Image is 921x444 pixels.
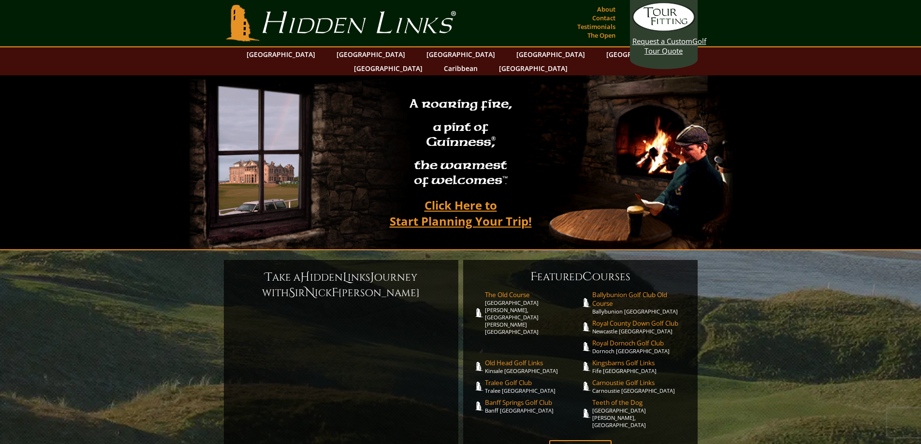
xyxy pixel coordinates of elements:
[439,61,482,75] a: Caribbean
[590,11,618,25] a: Contact
[583,269,592,285] span: C
[234,270,449,301] h6: ake a idden inks ourney with ir ick [PERSON_NAME]
[265,270,272,285] span: T
[485,290,581,299] span: The Old Course
[305,285,315,301] span: N
[592,358,688,374] a: Kingsbarns Golf LinksFife [GEOGRAPHIC_DATA]
[575,20,618,33] a: Testimonials
[632,2,695,56] a: Request a CustomGolf Tour Quote
[422,47,500,61] a: [GEOGRAPHIC_DATA]
[300,270,310,285] span: H
[632,36,692,46] span: Request a Custom
[289,285,295,301] span: S
[473,269,688,285] h6: eatured ourses
[592,339,688,355] a: Royal Dornoch Golf ClubDornoch [GEOGRAPHIC_DATA]
[601,47,680,61] a: [GEOGRAPHIC_DATA]
[592,319,688,335] a: Royal County Down Golf ClubNewcastle [GEOGRAPHIC_DATA]
[485,378,581,387] span: Tralee Golf Club
[592,358,688,367] span: Kingsbarns Golf Links
[595,2,618,16] a: About
[343,270,348,285] span: L
[592,290,688,308] span: Ballybunion Golf Club Old Course
[530,269,537,285] span: F
[592,290,688,315] a: Ballybunion Golf Club Old CourseBallybunion [GEOGRAPHIC_DATA]
[485,290,581,335] a: The Old Course[GEOGRAPHIC_DATA][PERSON_NAME], [GEOGRAPHIC_DATA][PERSON_NAME] [GEOGRAPHIC_DATA]
[403,92,518,194] h2: A roaring fire, a pint of Guinness , the warmest of welcomes™.
[242,47,320,61] a: [GEOGRAPHIC_DATA]
[332,285,338,301] span: F
[592,378,688,394] a: Carnoustie Golf LinksCarnoustie [GEOGRAPHIC_DATA]
[592,398,688,407] span: Teeth of the Dog
[592,378,688,387] span: Carnoustie Golf Links
[332,47,410,61] a: [GEOGRAPHIC_DATA]
[592,398,688,429] a: Teeth of the Dog[GEOGRAPHIC_DATA][PERSON_NAME], [GEOGRAPHIC_DATA]
[592,319,688,328] span: Royal County Down Golf Club
[485,358,581,374] a: Old Head Golf LinksKinsale [GEOGRAPHIC_DATA]
[485,398,581,407] span: Banff Springs Golf Club
[380,194,541,232] a: Click Here toStart Planning Your Trip!
[349,61,427,75] a: [GEOGRAPHIC_DATA]
[485,398,581,414] a: Banff Springs Golf ClubBanff [GEOGRAPHIC_DATA]
[370,270,374,285] span: J
[485,358,581,367] span: Old Head Golf Links
[592,339,688,347] span: Royal Dornoch Golf Club
[494,61,572,75] a: [GEOGRAPHIC_DATA]
[512,47,590,61] a: [GEOGRAPHIC_DATA]
[485,378,581,394] a: Tralee Golf ClubTralee [GEOGRAPHIC_DATA]
[585,29,618,42] a: The Open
